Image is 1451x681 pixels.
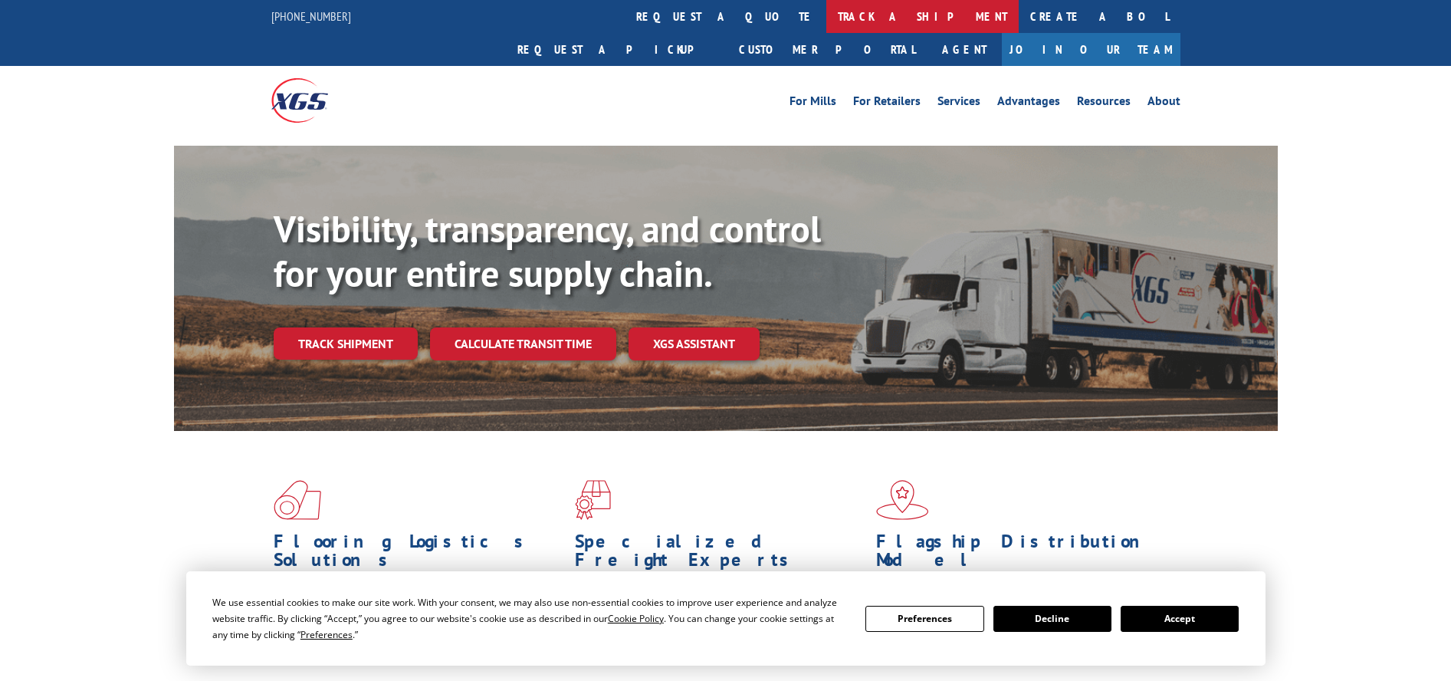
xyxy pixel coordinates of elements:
button: Decline [993,606,1111,632]
a: Customer Portal [727,33,927,66]
div: Cookie Consent Prompt [186,571,1266,666]
a: Request a pickup [506,33,727,66]
h1: Flagship Distribution Model [876,532,1166,577]
a: For Retailers [853,95,921,112]
a: Track shipment [274,327,418,360]
button: Accept [1121,606,1239,632]
a: [PHONE_NUMBER] [271,8,351,24]
a: Join Our Team [1002,33,1180,66]
span: Cookie Policy [608,612,664,625]
b: Visibility, transparency, and control for your entire supply chain. [274,205,821,297]
a: Services [937,95,980,112]
div: We use essential cookies to make our site work. With your consent, we may also use non-essential ... [212,594,847,643]
a: XGS ASSISTANT [629,327,760,360]
a: Calculate transit time [430,327,616,360]
a: About [1147,95,1180,112]
img: xgs-icon-total-supply-chain-intelligence-red [274,480,321,520]
a: For Mills [790,95,836,112]
h1: Flooring Logistics Solutions [274,532,563,577]
img: xgs-icon-focused-on-flooring-red [575,480,611,520]
button: Preferences [865,606,983,632]
a: Advantages [997,95,1060,112]
h1: Specialized Freight Experts [575,532,865,577]
a: Resources [1077,95,1131,112]
img: xgs-icon-flagship-distribution-model-red [876,480,929,520]
a: Agent [927,33,1002,66]
span: Preferences [300,628,353,641]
